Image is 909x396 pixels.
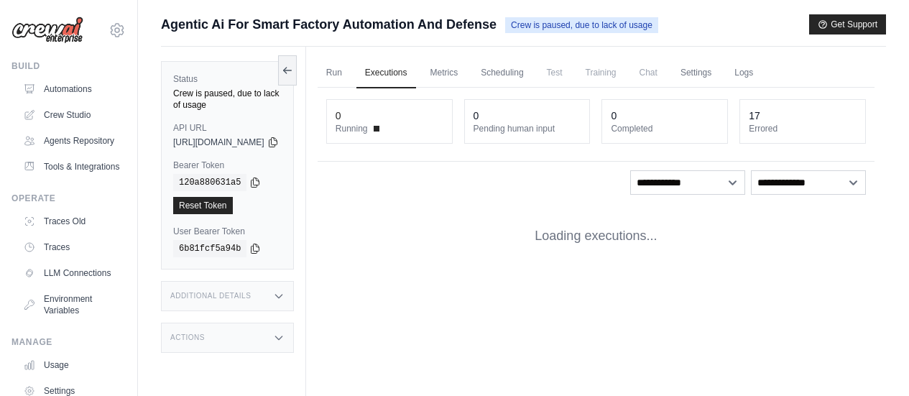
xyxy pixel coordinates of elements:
[173,226,282,237] label: User Bearer Token
[611,123,719,134] dt: Completed
[11,60,126,72] div: Build
[505,17,658,33] span: Crew is paused, due to lack of usage
[749,123,857,134] dt: Errored
[11,193,126,204] div: Operate
[173,88,282,111] div: Crew is paused, due to lack of usage
[17,210,126,233] a: Traces Old
[749,109,760,123] div: 17
[611,109,617,123] div: 0
[173,197,233,214] a: Reset Token
[336,109,341,123] div: 0
[318,203,875,269] div: Loading executions...
[631,58,666,87] span: Chat is not available until the deployment is complete
[173,137,264,148] span: [URL][DOMAIN_NAME]
[173,240,246,257] code: 6b81fcf5a94b
[17,236,126,259] a: Traces
[173,73,282,85] label: Status
[17,103,126,126] a: Crew Studio
[11,17,83,44] img: Logo
[577,58,625,87] span: Training is not available until the deployment is complete
[17,78,126,101] a: Automations
[809,14,886,34] button: Get Support
[474,123,581,134] dt: Pending human input
[17,129,126,152] a: Agents Repository
[17,287,126,322] a: Environment Variables
[170,333,205,342] h3: Actions
[422,58,467,88] a: Metrics
[17,262,126,285] a: LLM Connections
[356,58,416,88] a: Executions
[161,14,497,34] span: Agentic Ai For Smart Factory Automation And Defense
[472,58,532,88] a: Scheduling
[173,174,246,191] code: 120a880631a5
[538,58,571,87] span: Test
[173,160,282,171] label: Bearer Token
[336,123,368,134] span: Running
[726,58,762,88] a: Logs
[17,155,126,178] a: Tools & Integrations
[170,292,251,300] h3: Additional Details
[318,58,351,88] a: Run
[474,109,479,123] div: 0
[672,58,720,88] a: Settings
[11,336,126,348] div: Manage
[173,122,282,134] label: API URL
[837,327,909,396] iframe: Chat Widget
[17,354,126,377] a: Usage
